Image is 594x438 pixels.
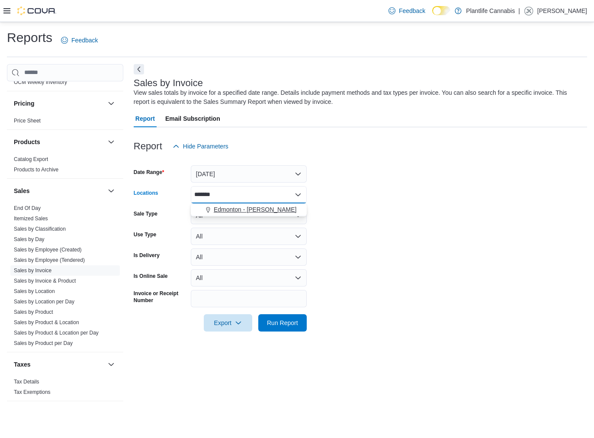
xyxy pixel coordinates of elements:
[14,138,40,146] h3: Products
[14,330,99,336] a: Sales by Product & Location per Day
[204,314,252,332] button: Export
[14,216,48,222] a: Itemized Sales
[14,319,79,325] a: Sales by Product & Location
[106,137,116,147] button: Products
[17,6,56,15] img: Cova
[106,359,116,370] button: Taxes
[14,225,66,232] span: Sales by Classification
[14,299,74,305] a: Sales by Location per Day
[14,215,48,222] span: Itemized Sales
[14,309,53,316] span: Sales by Product
[14,389,51,395] a: Tax Exemptions
[106,98,116,109] button: Pricing
[214,205,296,214] span: Edmonton - [PERSON_NAME]
[14,389,51,396] span: Tax Exemptions
[106,186,116,196] button: Sales
[14,340,73,346] a: Sales by Product per Day
[295,191,302,198] button: Close list of options
[134,290,187,304] label: Invoice or Receipt Number
[14,99,104,108] button: Pricing
[432,6,450,15] input: Dark Mode
[14,378,39,385] span: Tax Details
[134,210,157,217] label: Sale Type
[165,110,220,127] span: Email Subscription
[7,377,123,401] div: Taxes
[191,269,307,287] button: All
[14,267,51,274] span: Sales by Invoice
[14,288,55,294] a: Sales by Location
[523,6,534,16] div: Jesslyn Kuemper
[134,231,156,238] label: Use Type
[14,379,39,385] a: Tax Details
[14,267,51,274] a: Sales by Invoice
[14,236,45,242] a: Sales by Day
[183,142,228,151] span: Hide Parameters
[518,6,520,16] p: |
[537,6,587,16] p: [PERSON_NAME]
[134,273,168,280] label: Is Online Sale
[7,77,123,91] div: OCM
[14,226,66,232] a: Sales by Classification
[7,116,123,129] div: Pricing
[14,319,79,326] span: Sales by Product & Location
[134,88,583,106] div: View sales totals by invoice for a specified date range. Details include payment methods and tax ...
[7,29,52,46] h1: Reports
[134,190,158,196] label: Locations
[14,246,82,253] span: Sales by Employee (Created)
[14,360,104,369] button: Taxes
[14,298,74,305] span: Sales by Location per Day
[14,156,48,163] span: Catalog Export
[14,257,85,263] a: Sales by Employee (Tendered)
[7,203,123,352] div: Sales
[7,154,123,178] div: Products
[14,118,41,124] a: Price Sheet
[134,64,144,74] button: Next
[191,203,307,216] button: Edmonton - [PERSON_NAME]
[14,278,76,284] a: Sales by Invoice & Product
[71,36,98,45] span: Feedback
[169,138,232,155] button: Hide Parameters
[399,6,425,15] span: Feedback
[14,138,104,146] button: Products
[14,236,45,243] span: Sales by Day
[14,167,58,173] a: Products to Archive
[14,329,99,336] span: Sales by Product & Location per Day
[134,169,164,176] label: Date Range
[14,277,76,284] span: Sales by Invoice & Product
[134,78,203,88] h3: Sales by Invoice
[134,252,160,259] label: Is Delivery
[14,79,67,86] span: OCM Weekly Inventory
[191,165,307,183] button: [DATE]
[14,187,104,195] button: Sales
[209,314,247,332] span: Export
[58,32,101,49] a: Feedback
[14,156,48,162] a: Catalog Export
[258,314,307,332] button: Run Report
[191,228,307,245] button: All
[14,257,85,264] span: Sales by Employee (Tendered)
[14,288,55,295] span: Sales by Location
[385,2,429,19] a: Feedback
[14,99,34,108] h3: Pricing
[14,79,67,85] a: OCM Weekly Inventory
[14,117,41,124] span: Price Sheet
[191,248,307,266] button: All
[14,166,58,173] span: Products to Archive
[14,340,73,347] span: Sales by Product per Day
[135,110,155,127] span: Report
[14,360,31,369] h3: Taxes
[267,319,298,327] span: Run Report
[14,247,82,253] a: Sales by Employee (Created)
[466,6,515,16] p: Plantlife Cannabis
[14,187,30,195] h3: Sales
[14,205,41,211] a: End Of Day
[191,203,307,216] div: Choose from the following options
[134,141,162,151] h3: Report
[14,309,53,315] a: Sales by Product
